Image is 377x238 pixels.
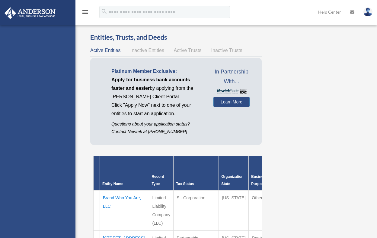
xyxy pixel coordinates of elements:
[249,190,270,231] td: Other
[111,120,204,135] p: Questions about your application status? Contact Newtek at [PHONE_NUMBER]
[101,8,107,15] i: search
[174,48,202,53] span: Active Trusts
[100,190,149,231] td: Brand Who You Are, LLC
[111,101,204,118] p: Click "Apply Now" next to one of your entities to start an application.
[174,156,219,190] th: Tax Status
[81,11,89,16] a: menu
[81,8,89,16] i: menu
[130,48,164,53] span: Inactive Entities
[213,97,250,107] a: Learn More
[111,76,204,101] p: by applying from the [PERSON_NAME] Client Portal.
[363,8,372,16] img: User Pic
[3,7,57,19] img: Anderson Advisors Platinum Portal
[111,67,204,76] p: Platinum Member Exclusive:
[90,48,120,53] span: Active Entities
[216,89,247,94] img: NewtekBankLogoSM.png
[149,190,174,231] td: Limited Liability Company (LLC)
[111,77,190,91] span: Apply for business bank accounts faster and easier
[213,67,250,86] span: In Partnership With...
[249,156,270,190] th: Business Purpose
[211,48,242,53] span: Inactive Trusts
[174,190,219,231] td: S - Corporation
[90,33,262,42] h3: Entities, Trusts, and Deeds
[100,156,149,190] th: Entity Name
[219,156,249,190] th: Organization State
[149,156,174,190] th: Record Type
[219,190,249,231] td: [US_STATE]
